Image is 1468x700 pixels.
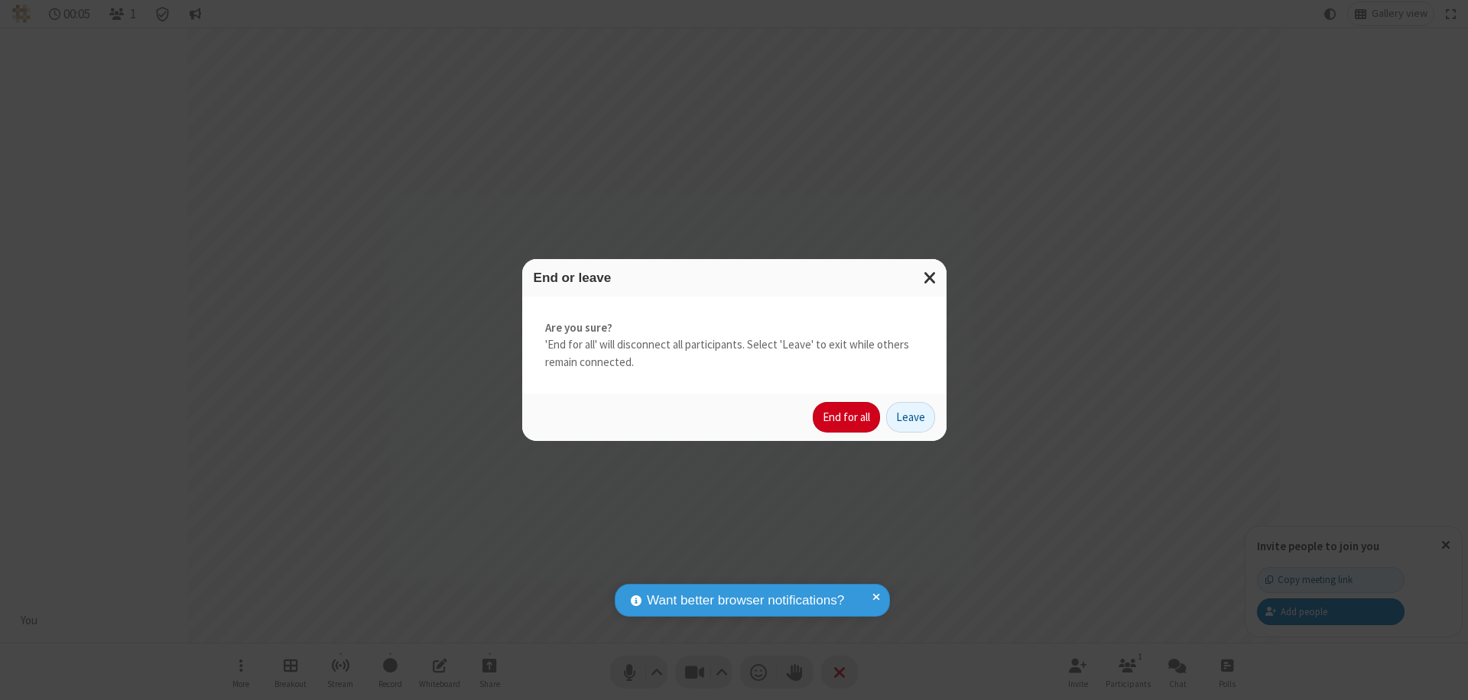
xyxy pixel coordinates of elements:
button: End for all [813,402,880,433]
h3: End or leave [534,271,935,285]
div: 'End for all' will disconnect all participants. Select 'Leave' to exit while others remain connec... [522,297,947,394]
span: Want better browser notifications? [647,591,844,611]
strong: Are you sure? [545,319,924,337]
button: Close modal [914,259,947,297]
button: Leave [886,402,935,433]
